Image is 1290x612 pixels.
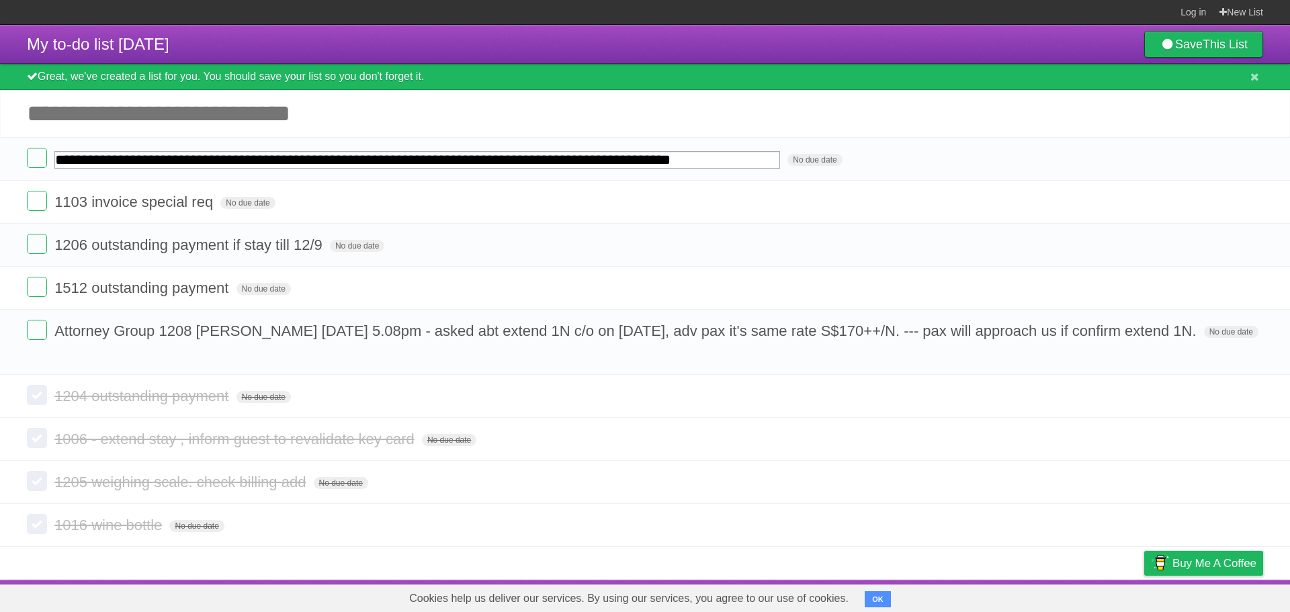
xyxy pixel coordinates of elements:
span: No due date [236,391,291,403]
label: Done [27,385,47,405]
label: Done [27,428,47,448]
span: Attorney Group 1208 [PERSON_NAME] [DATE] 5.08pm - asked abt extend 1N c/o on [DATE], adv pax it's... [54,322,1199,339]
span: No due date [1204,326,1258,338]
a: Suggest a feature [1178,583,1263,609]
span: No due date [330,240,384,252]
a: Developers [1010,583,1064,609]
button: OK [865,591,891,607]
label: Done [27,191,47,211]
span: 1103 invoice special req [54,193,216,210]
span: No due date [314,477,368,489]
a: Privacy [1127,583,1162,609]
span: 1006 - extend stay , inform guest to revalidate key card [54,431,418,447]
b: This List [1203,38,1248,51]
label: Done [27,471,47,491]
span: No due date [169,520,224,532]
span: Cookies help us deliver our services. By using our services, you agree to our use of cookies. [396,585,862,612]
label: Done [27,277,47,297]
span: My to-do list [DATE] [27,35,169,53]
span: Buy me a coffee [1172,552,1256,575]
span: No due date [422,434,476,446]
img: Buy me a coffee [1151,552,1169,574]
span: 1512 outstanding payment [54,279,232,296]
label: Done [27,148,47,168]
label: Done [27,514,47,534]
span: 1206 outstanding payment if stay till 12/9 [54,236,326,253]
span: No due date [787,154,842,166]
a: About [965,583,994,609]
a: SaveThis List [1144,31,1263,58]
span: 1205 weighing scale. check billing add [54,474,309,490]
span: No due date [236,283,291,295]
a: Buy me a coffee [1144,551,1263,576]
span: No due date [220,197,275,209]
label: Done [27,320,47,340]
span: 1204 outstanding payment [54,388,232,404]
a: Terms [1081,583,1111,609]
label: Done [27,234,47,254]
span: 1016 wine bottle [54,517,165,533]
